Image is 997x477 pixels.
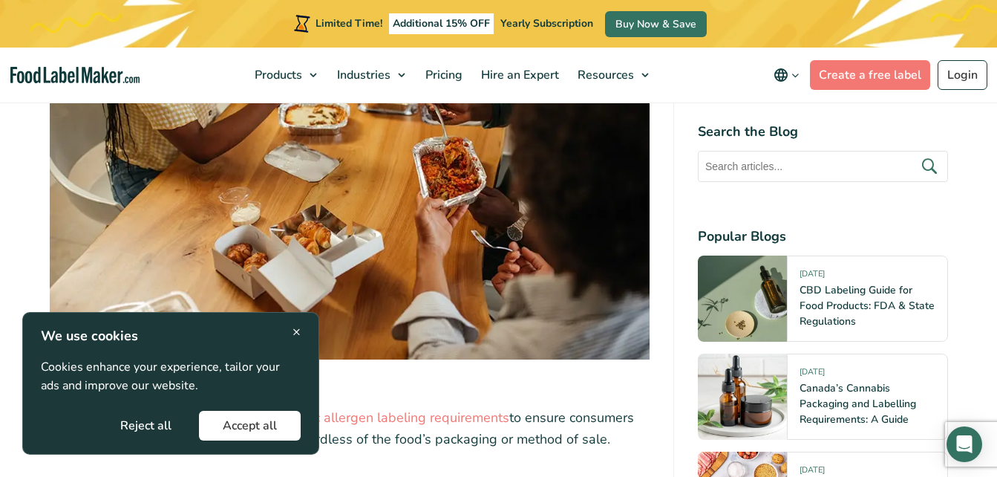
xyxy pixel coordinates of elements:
a: Industries [328,48,413,103]
span: Yearly Subscription [500,16,593,30]
a: Create a free label [810,60,930,90]
a: specific allergen labeling requirements [275,409,509,426]
button: Reject all [97,411,195,441]
a: Resources [569,48,656,103]
span: Pricing [421,67,464,83]
div: Open Intercom Messenger [947,426,982,462]
h4: Popular Blogs [698,227,948,247]
span: Limited Time! [316,16,382,30]
span: Products [250,67,304,83]
a: Canada’s Cannabis Packaging and Labelling Requirements: A Guide [800,381,916,426]
a: Products [246,48,324,103]
h4: Search the Blog [698,122,948,142]
span: [DATE] [800,268,825,285]
a: Hire an Expert [472,48,565,103]
button: Accept all [199,411,301,441]
input: Search articles... [698,151,948,182]
a: Pricing [416,48,468,103]
span: Hire an Expert [477,67,560,83]
span: Resources [573,67,635,83]
p: Different types of food products have to ensure consumers receive necessary allergen information,... [50,407,650,450]
span: Additional 15% OFF [389,13,494,34]
a: CBD Labeling Guide for Food Products: FDA & State Regulations [800,283,935,328]
strong: We use cookies [41,327,138,345]
a: Buy Now & Save [605,11,707,37]
p: Cookies enhance your experience, tailor your ads and improve our website. [41,358,301,396]
a: Login [938,60,987,90]
span: × [292,322,301,342]
span: [DATE] [800,366,825,383]
span: Industries [333,67,392,83]
figcaption: Source: [50,366,650,386]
